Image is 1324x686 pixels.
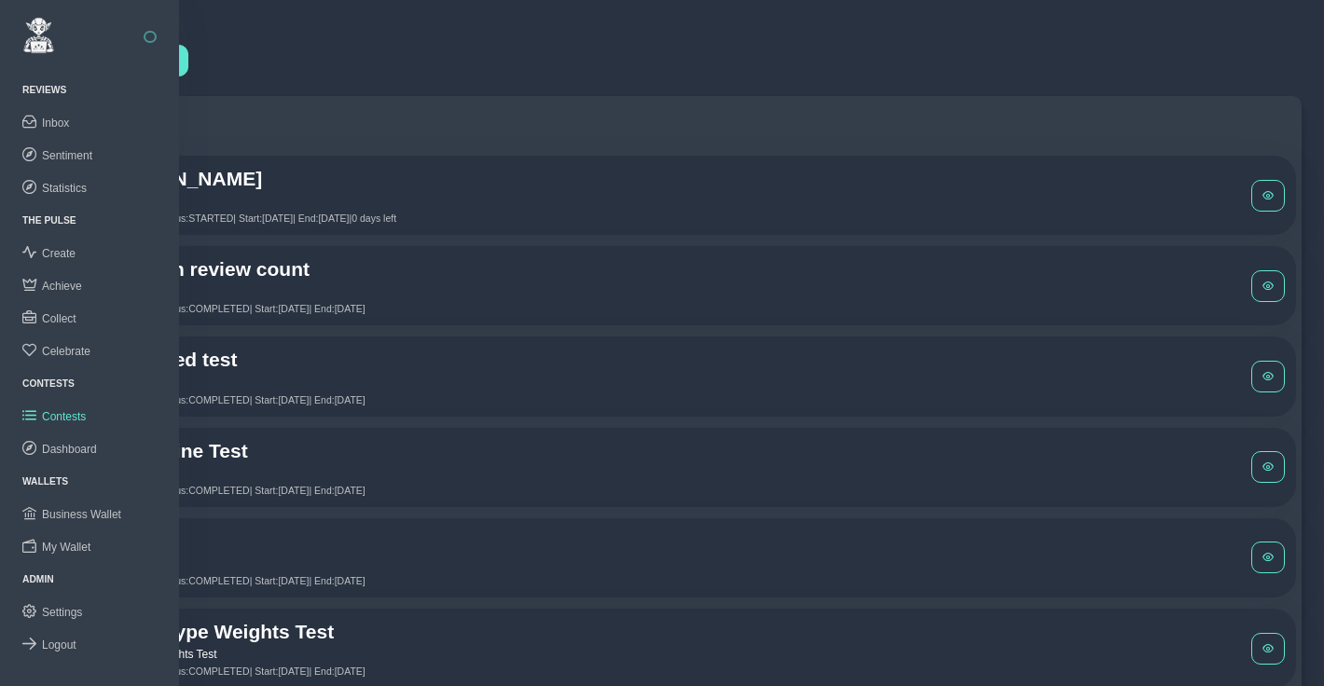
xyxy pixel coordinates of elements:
span: Collect [42,312,76,325]
p: xx [98,375,1251,391]
div: INDIVIDUAL | Status: COMPLETED | Start: [DATE] | End: [DATE] [98,485,1251,496]
div: INDIVIDUAL | Status: COMPLETED | Start: [DATE] | End: [DATE] [98,303,1251,314]
h3: Clementine Test [98,439,1251,462]
img: ReviewElf Logo [22,17,55,54]
h3: SourceType Weights Test [98,620,1251,643]
span: Inbox [42,117,69,130]
div: INDIVIDUAL | Status: COMPLETED | Start: [DATE] | End: [DATE] [98,665,1251,677]
a: The Pulse [22,215,76,226]
p: review count [98,283,1251,300]
span: Logout [42,638,76,652]
h3: Deneme [98,529,1251,553]
span: Sentiment [42,149,92,162]
span: Business Wallet [42,508,121,521]
span: Statistics [42,182,87,195]
a: Reviews [22,85,66,95]
span: Create [42,247,76,260]
div: INDIVIDUAL | Status: STARTED | Start: [DATE] | End: [DATE] | 0 days left [98,213,1251,224]
h3: Scheduled test [98,348,1251,371]
span: Settings [42,606,82,619]
h3: Test With review count [98,257,1251,281]
span: Contests [42,410,86,423]
p: Dene [98,556,1251,572]
span: Achieve [42,280,82,293]
span: Dashboard [42,443,97,456]
p: Name Mention [98,193,1251,210]
span: My Wallet [42,541,90,554]
div: INDIVIDUAL | Status: COMPLETED | Start: [DATE] | End: [DATE] [98,575,1251,586]
div: INDIVIDUAL | Status: COMPLETED | Start: [DATE] | End: [DATE] [98,394,1251,405]
a: Contests [22,378,75,389]
h3: [PERSON_NAME] [98,167,1251,190]
p: ourceType Weights Test [98,646,1251,663]
span: Celebrate [42,345,90,358]
a: Wallets [22,476,68,487]
p: Best Nurse [98,465,1251,482]
a: Admin [22,574,54,584]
